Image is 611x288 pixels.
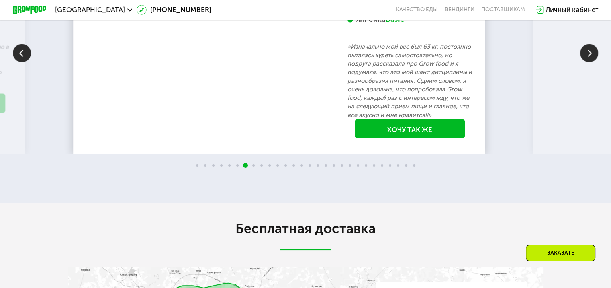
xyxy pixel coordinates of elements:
div: поставщикам [481,6,525,13]
img: Slide right [580,44,598,62]
img: Slide left [13,44,31,62]
h2: Бесплатная доставка [68,220,543,237]
a: [PHONE_NUMBER] [137,5,211,15]
p: «Изначально мой вес был 63 кг, постоянно пыталась худеть самостоятельно, но подруга рассказала пр... [347,43,472,119]
a: Вендинги [445,6,474,13]
div: Заказать [526,245,595,261]
div: Личный кабинет [546,5,598,15]
a: Хочу так же [355,119,465,138]
span: [GEOGRAPHIC_DATA] [55,6,125,13]
a: Качество еды [396,6,438,13]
